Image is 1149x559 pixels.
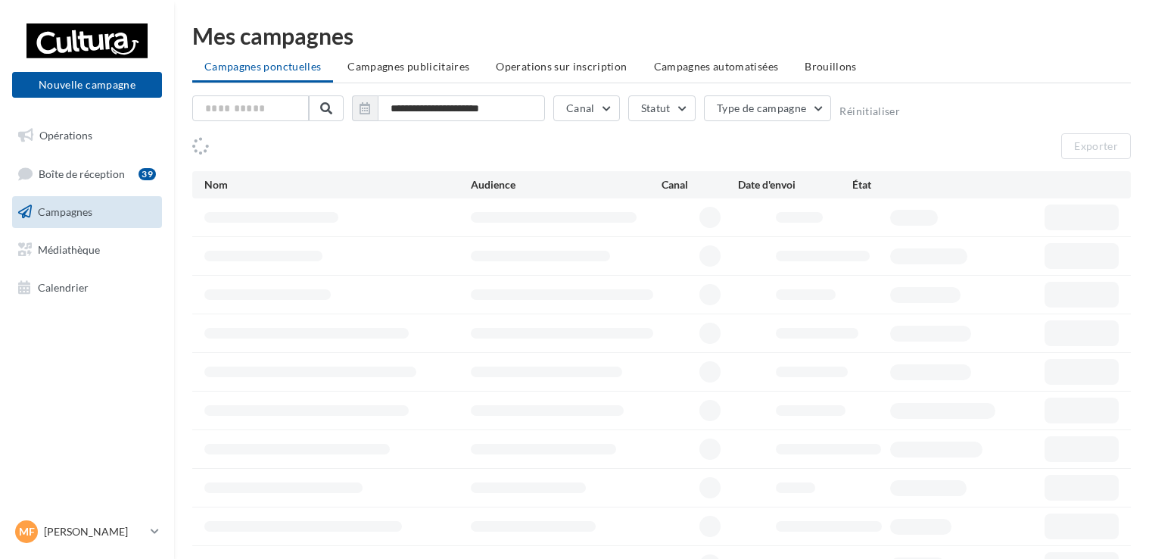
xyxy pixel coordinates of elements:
div: Audience [471,177,662,192]
span: Opérations [39,129,92,142]
span: Campagnes [38,205,92,218]
button: Canal [553,95,620,121]
p: [PERSON_NAME] [44,524,145,539]
div: Date d'envoi [738,177,852,192]
div: Canal [662,177,738,192]
div: Mes campagnes [192,24,1131,47]
button: Exporter [1061,133,1131,159]
button: Statut [628,95,696,121]
a: Boîte de réception39 [9,158,165,190]
a: Opérations [9,120,165,151]
button: Nouvelle campagne [12,72,162,98]
span: Boîte de réception [39,167,125,180]
a: Médiathèque [9,234,165,266]
div: Nom [204,177,471,192]
a: MF [PERSON_NAME] [12,517,162,546]
a: Calendrier [9,272,165,304]
div: État [852,177,967,192]
a: Campagnes [9,196,165,228]
span: Campagnes automatisées [654,60,779,73]
span: Campagnes publicitaires [347,60,469,73]
span: Operations sur inscription [496,60,627,73]
span: MF [19,524,35,539]
span: Médiathèque [38,243,100,256]
span: Calendrier [38,280,89,293]
span: Brouillons [805,60,857,73]
div: 39 [139,168,156,180]
button: Réinitialiser [839,105,900,117]
button: Type de campagne [704,95,832,121]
